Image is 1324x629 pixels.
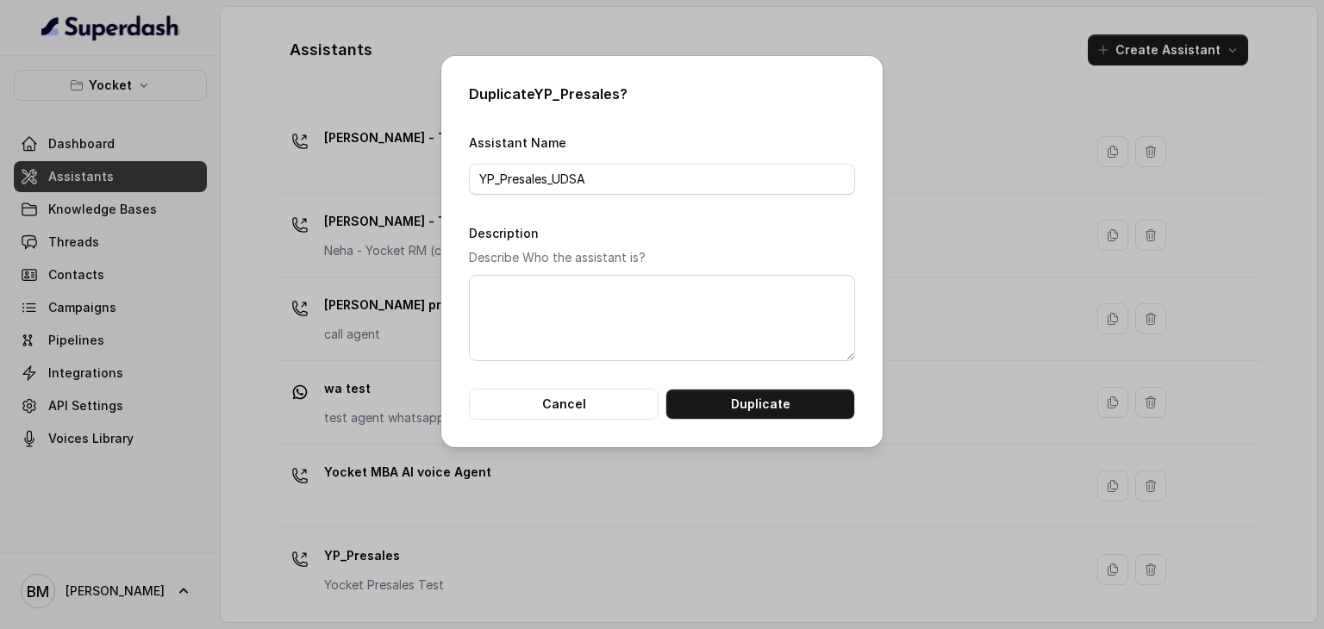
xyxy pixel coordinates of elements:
[469,84,855,104] h2: Duplicate YP_Presales ?
[469,226,539,240] label: Description
[469,247,855,268] p: Describe Who the assistant is?
[469,135,566,150] label: Assistant Name
[469,389,659,420] button: Cancel
[665,389,855,420] button: Duplicate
